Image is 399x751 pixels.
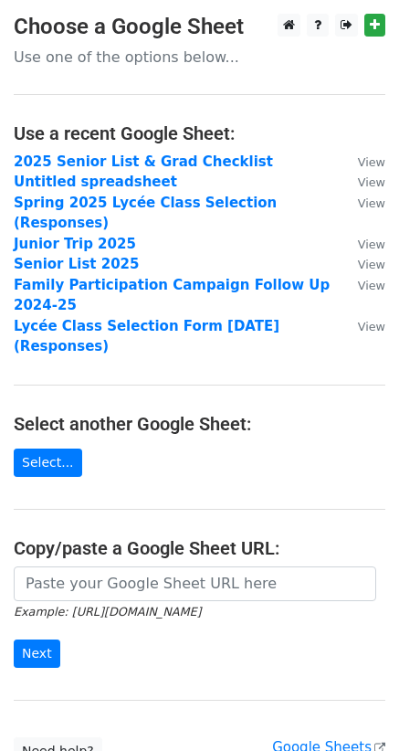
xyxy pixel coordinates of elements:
[358,320,385,333] small: View
[340,174,385,190] a: View
[340,236,385,252] a: View
[358,279,385,292] small: View
[14,640,60,668] input: Next
[14,48,385,67] p: Use one of the options below...
[358,238,385,251] small: View
[340,153,385,170] a: View
[14,537,385,559] h4: Copy/paste a Google Sheet URL:
[14,566,376,601] input: Paste your Google Sheet URL here
[14,14,385,40] h3: Choose a Google Sheet
[14,318,279,355] a: Lycée Class Selection Form [DATE] (Responses)
[14,174,177,190] a: Untitled spreadsheet
[358,196,385,210] small: View
[14,122,385,144] h4: Use a recent Google Sheet:
[14,153,273,170] a: 2025 Senior List & Grad Checklist
[14,236,136,252] a: Junior Trip 2025
[14,256,140,272] a: Senior List 2025
[340,277,385,293] a: View
[358,258,385,271] small: View
[340,318,385,334] a: View
[340,195,385,211] a: View
[358,175,385,189] small: View
[14,277,330,314] a: Family Participation Campaign Follow Up 2024-25
[14,605,201,619] small: Example: [URL][DOMAIN_NAME]
[14,449,82,477] a: Select...
[340,256,385,272] a: View
[14,195,277,232] a: Spring 2025 Lycée Class Selection (Responses)
[358,155,385,169] small: View
[14,413,385,435] h4: Select another Google Sheet:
